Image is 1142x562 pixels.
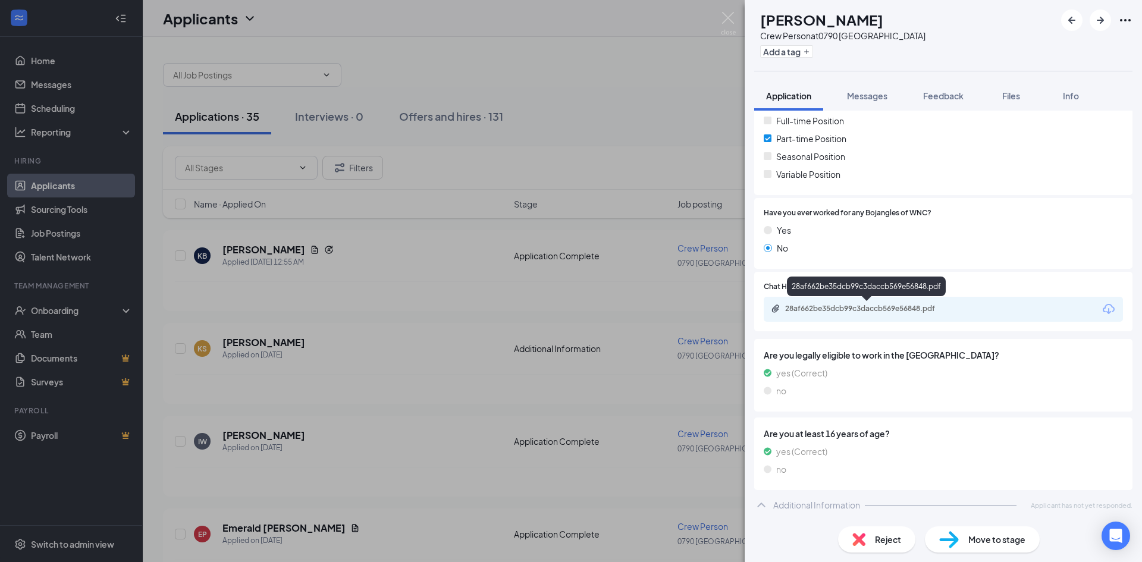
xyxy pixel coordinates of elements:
[764,208,931,219] span: Have you ever worked for any Bojangles of WNC?
[764,281,807,293] span: Chat History
[1090,10,1111,31] button: ArrowRight
[773,499,860,511] div: Additional Information
[771,304,964,315] a: Paperclip28af662be35dcb99c3daccb569e56848.pdf
[968,533,1025,546] span: Move to stage
[875,533,901,546] span: Reject
[764,427,1123,440] span: Are you at least 16 years of age?
[776,132,846,145] span: Part-time Position
[760,45,813,58] button: PlusAdd a tag
[1118,13,1132,27] svg: Ellipses
[847,90,887,101] span: Messages
[766,90,811,101] span: Application
[777,241,788,255] span: No
[785,304,952,313] div: 28af662be35dcb99c3daccb569e56848.pdf
[1093,13,1108,27] svg: ArrowRight
[777,224,791,237] span: Yes
[776,463,786,476] span: no
[923,90,964,101] span: Feedback
[776,114,844,127] span: Full-time Position
[803,48,810,55] svg: Plus
[776,150,845,163] span: Seasonal Position
[776,366,827,379] span: yes (Correct)
[776,445,827,458] span: yes (Correct)
[771,304,780,313] svg: Paperclip
[764,348,1123,362] span: Are you legally eligible to work in the [GEOGRAPHIC_DATA]?
[776,168,840,181] span: Variable Position
[754,498,768,512] svg: ChevronUp
[1102,302,1116,316] svg: Download
[760,10,883,30] h1: [PERSON_NAME]
[1061,10,1083,31] button: ArrowLeftNew
[776,384,786,397] span: no
[1063,90,1079,101] span: Info
[1065,13,1079,27] svg: ArrowLeftNew
[1102,522,1130,550] div: Open Intercom Messenger
[760,30,925,42] div: Crew Person at 0790 [GEOGRAPHIC_DATA]
[1031,500,1132,510] span: Applicant has not yet responded.
[1002,90,1020,101] span: Files
[787,277,946,296] div: 28af662be35dcb99c3daccb569e56848.pdf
